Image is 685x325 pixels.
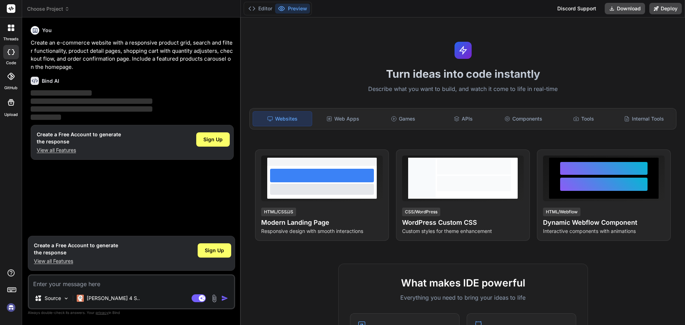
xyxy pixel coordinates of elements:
[350,293,576,302] p: Everything you need to bring your ideas to life
[543,218,665,228] h4: Dynamic Webflow Component
[37,131,121,145] h1: Create a Free Account to generate the response
[4,85,17,91] label: GitHub
[543,228,665,235] p: Interactive components with animations
[34,242,118,256] h1: Create a Free Account to generate the response
[31,98,152,104] span: ‌
[31,106,152,112] span: ‌
[4,112,18,118] label: Upload
[3,36,19,42] label: threads
[63,295,69,301] img: Pick Models
[314,111,372,126] div: Web Apps
[205,247,224,254] span: Sign Up
[434,111,493,126] div: APIs
[42,77,59,85] h6: Bind AI
[553,3,600,14] div: Discord Support
[402,228,524,235] p: Custom styles for theme enhancement
[374,111,433,126] div: Games
[402,208,440,216] div: CSS/WordPress
[554,111,613,126] div: Tools
[350,275,576,290] h2: What makes IDE powerful
[543,208,580,216] div: HTML/Webflow
[6,60,16,66] label: code
[245,67,681,80] h1: Turn ideas into code instantly
[253,111,312,126] div: Websites
[245,85,681,94] p: Describe what you want to build, and watch it come to life in real-time
[210,294,218,303] img: attachment
[261,218,383,228] h4: Modern Landing Page
[42,27,52,34] h6: You
[245,4,275,14] button: Editor
[614,111,673,126] div: Internal Tools
[34,258,118,265] p: View all Features
[87,295,140,302] p: [PERSON_NAME] 4 S..
[37,147,121,154] p: View all Features
[605,3,645,14] button: Download
[402,218,524,228] h4: WordPress Custom CSS
[221,295,228,302] img: icon
[203,136,223,143] span: Sign Up
[77,295,84,302] img: Claude 4 Sonnet
[275,4,310,14] button: Preview
[261,228,383,235] p: Responsive design with smooth interactions
[649,3,682,14] button: Deploy
[5,301,17,314] img: signin
[28,309,235,316] p: Always double-check its answers. Your in Bind
[494,111,553,126] div: Components
[45,295,61,302] p: Source
[27,5,70,12] span: Choose Project
[261,208,296,216] div: HTML/CSS/JS
[31,39,234,71] p: Create an e-commerce website with a responsive product grid, search and filter functionality, pro...
[96,310,108,315] span: privacy
[31,90,92,96] span: ‌
[31,115,61,120] span: ‌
